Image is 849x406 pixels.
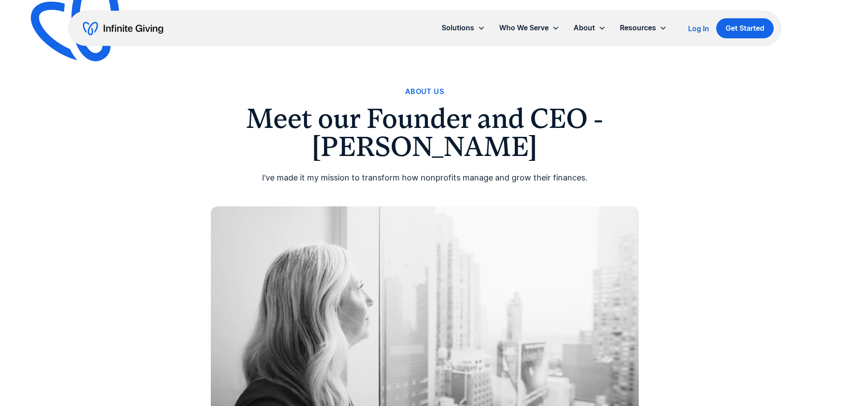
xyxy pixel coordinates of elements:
[442,22,474,34] div: Solutions
[613,18,674,37] div: Resources
[574,22,595,34] div: About
[405,86,444,98] a: About Us
[716,18,774,38] a: Get Started
[435,18,492,37] div: Solutions
[688,23,709,34] a: Log In
[211,171,639,185] div: I’ve made it my mission to transform how nonprofits manage and grow their finances.
[211,105,639,160] h1: Meet our Founder and CEO - [PERSON_NAME]
[566,18,613,37] div: About
[492,18,566,37] div: Who We Serve
[688,25,709,32] div: Log In
[620,22,656,34] div: Resources
[83,21,163,36] a: home
[499,22,549,34] div: Who We Serve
